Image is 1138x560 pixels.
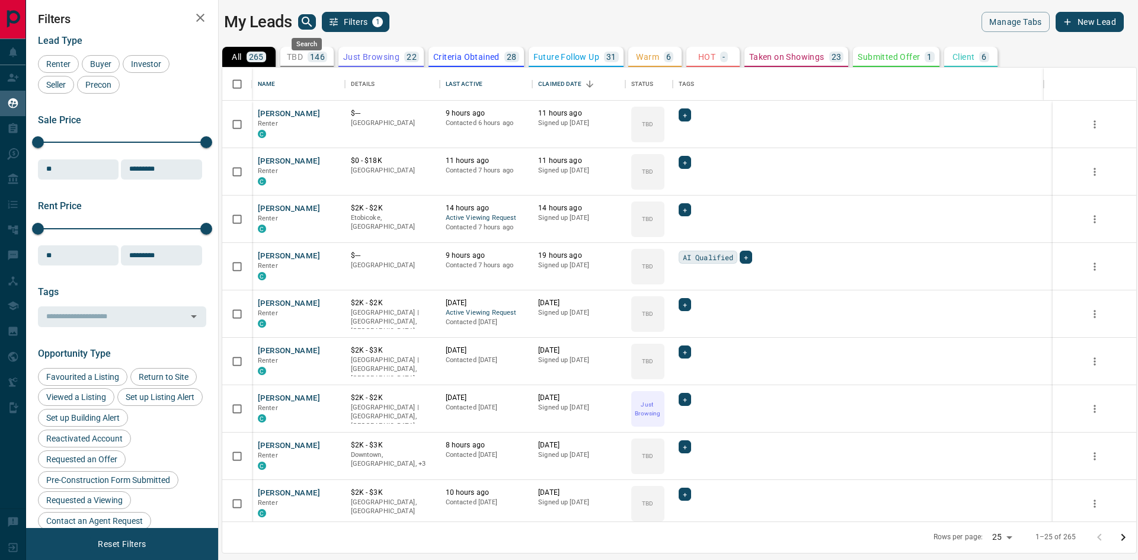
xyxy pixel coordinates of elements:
[351,356,434,383] p: [GEOGRAPHIC_DATA] | [GEOGRAPHIC_DATA], [GEOGRAPHIC_DATA]
[38,35,82,46] span: Lead Type
[446,156,527,166] p: 11 hours ago
[373,18,382,26] span: 1
[258,108,320,120] button: [PERSON_NAME]
[446,356,527,365] p: Contacted [DATE]
[258,68,276,101] div: Name
[258,319,266,328] div: condos.ca
[343,53,399,61] p: Just Browsing
[258,462,266,470] div: condos.ca
[38,76,74,94] div: Seller
[258,404,278,412] span: Renter
[683,441,687,453] span: +
[683,251,734,263] span: AI Qualified
[538,68,581,101] div: Claimed Date
[683,346,687,358] span: +
[679,345,691,359] div: +
[38,114,81,126] span: Sale Price
[322,12,390,32] button: Filters1
[38,388,114,406] div: Viewed a Listing
[744,251,748,263] span: +
[683,299,687,311] span: +
[1086,163,1104,181] button: more
[446,308,527,318] span: Active Viewing Request
[81,80,116,89] span: Precon
[351,298,434,308] p: $2K - $2K
[642,120,653,129] p: TBD
[538,119,619,128] p: Signed up [DATE]
[606,53,616,61] p: 31
[38,450,126,468] div: Requested an Offer
[258,225,266,233] div: condos.ca
[642,215,653,223] p: TBD
[538,213,619,223] p: Signed up [DATE]
[42,392,110,402] span: Viewed a Listing
[446,251,527,261] p: 9 hours ago
[679,440,691,453] div: +
[538,308,619,318] p: Signed up [DATE]
[258,393,320,404] button: [PERSON_NAME]
[351,166,434,175] p: [GEOGRAPHIC_DATA]
[407,53,417,61] p: 22
[1086,305,1104,323] button: more
[351,156,434,166] p: $0 - $18K
[581,76,598,92] button: Sort
[1056,12,1124,32] button: New Lead
[249,53,264,61] p: 265
[86,59,116,69] span: Buyer
[446,393,527,403] p: [DATE]
[258,272,266,280] div: condos.ca
[446,68,482,101] div: Last Active
[1035,532,1076,542] p: 1–25 of 265
[351,251,434,261] p: $---
[642,452,653,460] p: TBD
[258,120,278,127] span: Renter
[42,59,75,69] span: Renter
[642,167,653,176] p: TBD
[351,308,434,336] p: [GEOGRAPHIC_DATA] | [GEOGRAPHIC_DATA], [GEOGRAPHIC_DATA]
[679,108,691,121] div: +
[351,261,434,270] p: [GEOGRAPHIC_DATA]
[683,488,687,500] span: +
[1086,495,1104,513] button: more
[666,53,671,61] p: 6
[345,68,440,101] div: Details
[186,308,202,325] button: Open
[1086,447,1104,465] button: more
[538,403,619,412] p: Signed up [DATE]
[446,213,527,223] span: Active Viewing Request
[351,393,434,403] p: $2K - $2K
[740,251,752,264] div: +
[351,498,434,516] p: [GEOGRAPHIC_DATA], [GEOGRAPHIC_DATA]
[642,499,653,508] p: TBD
[636,53,659,61] p: Warm
[38,200,82,212] span: Rent Price
[42,372,123,382] span: Favourited a Listing
[538,356,619,365] p: Signed up [DATE]
[258,488,320,499] button: [PERSON_NAME]
[1086,353,1104,370] button: more
[130,368,197,386] div: Return to Site
[538,108,619,119] p: 11 hours ago
[673,68,1044,101] div: Tags
[642,357,653,366] p: TBD
[446,298,527,308] p: [DATE]
[538,166,619,175] p: Signed up [DATE]
[252,68,345,101] div: Name
[446,403,527,412] p: Contacted [DATE]
[538,156,619,166] p: 11 hours ago
[127,59,165,69] span: Investor
[38,12,206,26] h2: Filters
[258,177,266,185] div: condos.ca
[38,286,59,297] span: Tags
[679,203,691,216] div: +
[258,251,320,262] button: [PERSON_NAME]
[1086,258,1104,276] button: more
[38,55,79,73] div: Renter
[723,53,725,61] p: -
[446,223,527,232] p: Contacted 7 hours ago
[351,68,375,101] div: Details
[258,499,278,507] span: Renter
[38,471,178,489] div: Pre-Construction Form Submitted
[38,430,131,447] div: Reactivated Account
[42,475,174,485] span: Pre-Construction Form Submitted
